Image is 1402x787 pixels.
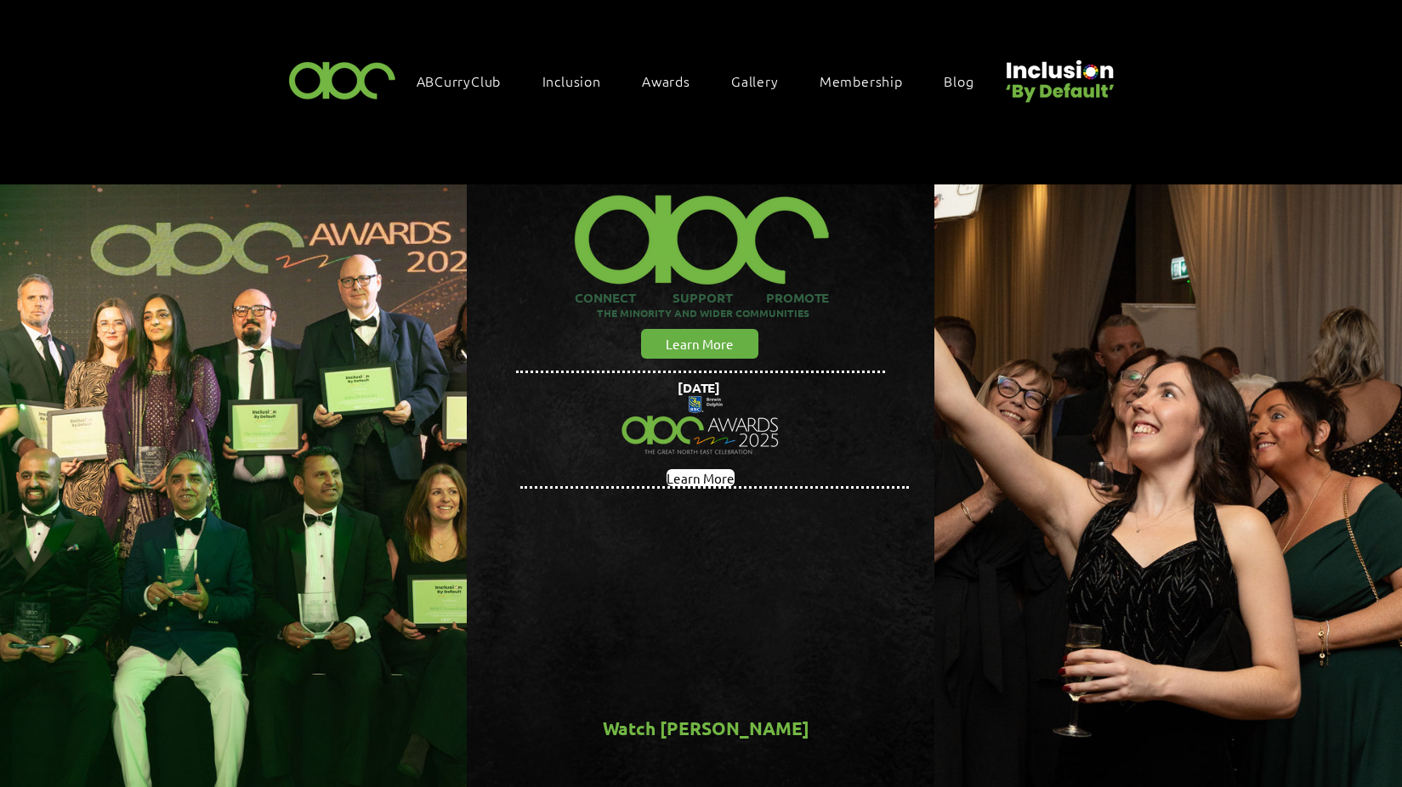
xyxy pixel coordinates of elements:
span: CONNECT SUPPORT PROMOTE [575,289,829,306]
span: Learn More [666,335,734,353]
img: ABC-Logo-Blank-Background-01-01-2_edited.png [565,173,837,289]
span: Membership [820,71,903,90]
a: Gallery [723,63,804,99]
span: Inclusion [542,71,601,90]
a: Learn More [641,329,758,359]
span: THE MINORITY AND WIDER COMMUNITIES [597,306,809,320]
a: Learn More [667,469,735,486]
span: ABCurryClub [417,71,502,90]
img: ABC-Logo-Blank-Background-01-01-2.png [284,54,401,105]
span: Blog [944,71,973,90]
a: Blog [935,63,999,99]
div: Awards [633,63,716,99]
a: Membership [811,63,928,99]
span: [DATE] [678,379,720,396]
span: Learn More [667,469,735,487]
img: Northern Insights Double Pager Apr 2025.png [612,377,789,475]
span: Awards [642,71,690,90]
span: Watch [PERSON_NAME] [603,716,809,739]
div: Inclusion [534,63,627,99]
span: Gallery [731,71,779,90]
nav: Site [408,63,1000,99]
a: ABCurryClub [408,63,527,99]
img: Untitled design (22).png [1000,46,1117,105]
